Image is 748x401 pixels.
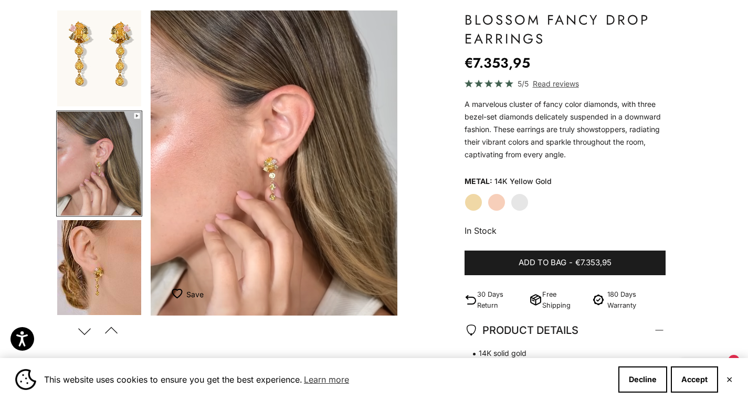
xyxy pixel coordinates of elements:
[465,78,666,90] a: 5/5 Read reviews
[726,376,733,383] button: Close
[477,289,525,311] p: 30 Days Return
[518,78,529,90] span: 5/5
[607,289,666,311] p: 180 Days Warranty
[533,78,579,90] span: Read reviews
[57,112,141,215] img: #YellowGold #RoseGold #WhiteGold
[56,219,142,325] button: Go to item 5
[618,366,667,393] button: Decline
[56,2,142,107] button: Go to item 1
[465,321,578,339] span: PRODUCT DETAILS
[151,10,397,316] video: #YellowGold #RoseGold #WhiteGold
[172,284,204,305] button: Add to Wishlist
[465,10,666,48] h1: Blossom Fancy Drop Earrings
[519,256,566,269] span: Add to bag
[465,348,655,359] span: 14K solid gold
[465,52,530,73] sale-price: €7.353,95
[465,311,666,350] summary: PRODUCT DETAILS
[302,372,351,387] a: Learn more
[172,288,186,299] img: wishlist
[15,369,36,390] img: Cookie banner
[575,256,612,269] span: €7.353,95
[465,98,666,161] p: A marvelous cluster of fancy color diamonds, with three bezel-set diamonds delicately suspended i...
[542,289,586,311] p: Free Shipping
[44,372,610,387] span: This website uses cookies to ensure you get the best experience.
[465,251,666,276] button: Add to bag-€7.353,95
[465,224,666,237] p: In Stock
[57,220,141,324] img: #YellowGold #WhiteGold #RoseGold
[671,366,718,393] button: Accept
[57,3,141,106] img: #YellowGold
[465,174,492,189] legend: Metal:
[151,10,397,316] div: Item 4 of 13
[56,111,142,216] button: Go to item 4
[494,174,552,189] variant-option-value: 14K Yellow Gold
